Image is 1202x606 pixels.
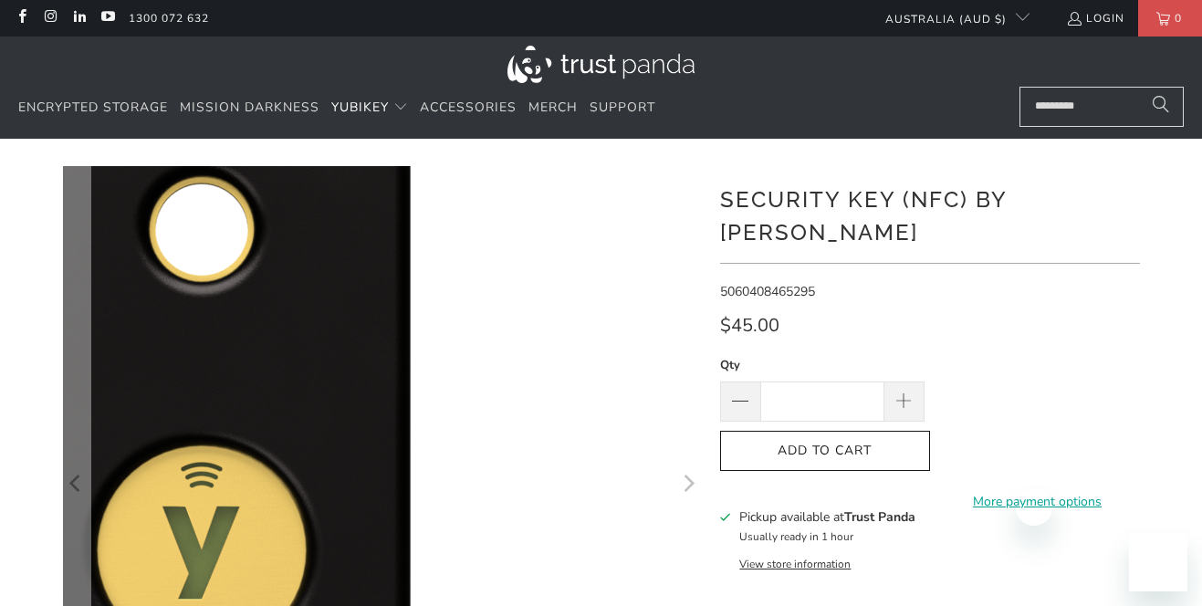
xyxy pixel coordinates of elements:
[720,431,930,472] button: Add to Cart
[720,355,925,375] label: Qty
[739,557,851,571] button: View store information
[844,508,915,526] b: Trust Panda
[1138,87,1184,127] button: Search
[420,99,517,116] span: Accessories
[528,99,578,116] span: Merch
[739,529,853,544] small: Usually ready in 1 hour
[720,313,779,338] span: $45.00
[331,87,408,130] summary: YubiKey
[1129,533,1187,591] iframe: Button to launch messaging window
[1019,87,1184,127] input: Search...
[739,444,911,459] span: Add to Cart
[71,11,87,26] a: Trust Panda Australia on LinkedIn
[180,87,319,130] a: Mission Darkness
[739,507,915,527] h3: Pickup available at
[18,87,655,130] nav: Translation missing: en.navigation.header.main_nav
[1066,8,1124,28] a: Login
[18,87,168,130] a: Encrypted Storage
[18,99,168,116] span: Encrypted Storage
[129,8,209,28] a: 1300 072 632
[14,11,29,26] a: Trust Panda Australia on Facebook
[180,99,319,116] span: Mission Darkness
[935,492,1140,512] a: More payment options
[720,180,1140,249] h1: Security Key (NFC) by [PERSON_NAME]
[528,87,578,130] a: Merch
[1016,489,1052,526] iframe: Close message
[420,87,517,130] a: Accessories
[507,46,695,83] img: Trust Panda Australia
[99,11,115,26] a: Trust Panda Australia on YouTube
[42,11,57,26] a: Trust Panda Australia on Instagram
[590,87,655,130] a: Support
[720,283,815,300] span: 5060408465295
[590,99,655,116] span: Support
[331,99,389,116] span: YubiKey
